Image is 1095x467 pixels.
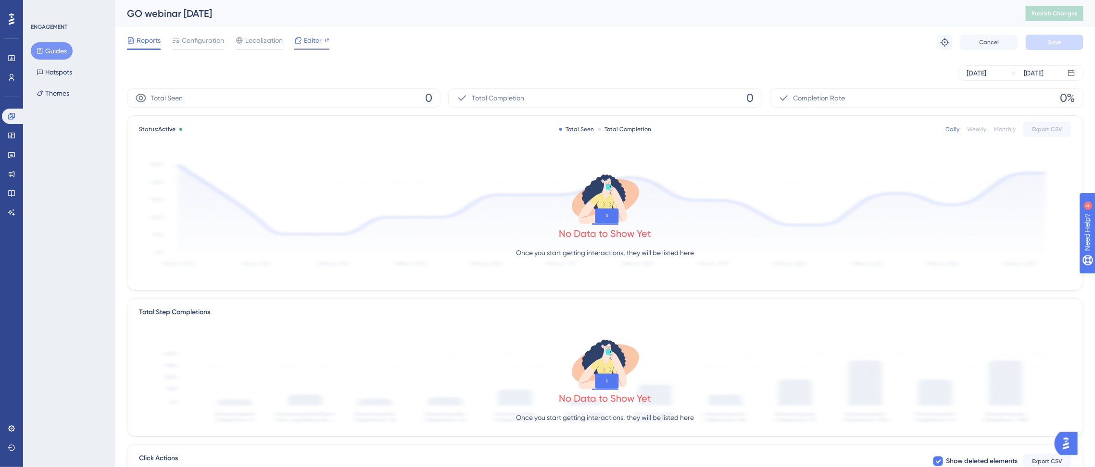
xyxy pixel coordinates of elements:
span: Total Completion [472,92,524,104]
button: Cancel [960,35,1018,50]
span: Status: [139,125,176,133]
span: Total Seen [151,92,183,104]
iframe: UserGuiding AI Assistant Launcher [1055,429,1083,458]
div: GO webinar [DATE] [127,7,1002,20]
div: ENGAGEMENT [31,23,67,31]
span: 0% [1060,90,1075,106]
span: Export CSV [1032,457,1063,465]
span: Save [1048,38,1061,46]
span: 0 [425,90,432,106]
div: Total Completion [598,125,652,133]
span: Editor [304,35,322,46]
button: Guides [31,42,73,60]
div: [DATE] [967,67,986,79]
div: Monthly [994,125,1016,133]
span: Completion Rate [793,92,845,104]
span: 0 [747,90,754,106]
span: Localization [245,35,283,46]
div: Total Seen [559,125,594,133]
button: Hotspots [31,63,78,81]
span: Cancel [980,38,999,46]
button: Save [1026,35,1083,50]
button: Publish Changes [1026,6,1083,21]
div: 4 [67,5,70,12]
p: Once you start getting interactions, they will be listed here [516,247,694,258]
button: Themes [31,85,75,102]
div: No Data to Show Yet [559,227,652,240]
div: No Data to Show Yet [559,392,652,405]
div: [DATE] [1024,67,1044,79]
div: Daily [945,125,959,133]
span: Active [158,126,176,133]
div: Total Step Completions [139,307,210,318]
button: Export CSV [1023,122,1071,137]
span: Show deleted elements [946,455,1018,467]
p: Once you start getting interactions, they will be listed here [516,412,694,423]
span: Configuration [182,35,224,46]
span: Export CSV [1032,125,1063,133]
div: Weekly [967,125,986,133]
span: Reports [137,35,161,46]
span: Need Help? [23,2,60,14]
span: Publish Changes [1032,10,1078,17]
